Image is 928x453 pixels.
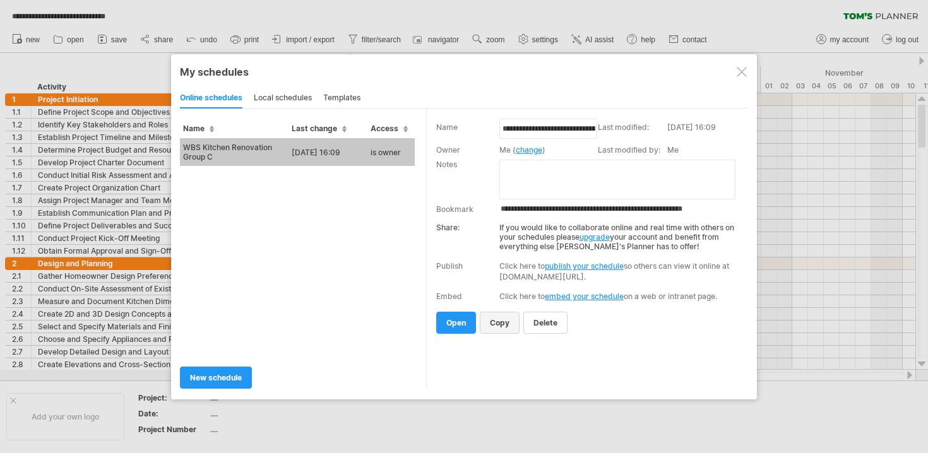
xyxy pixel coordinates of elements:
[367,138,415,166] td: is owner
[180,367,252,389] a: new schedule
[667,121,745,144] td: [DATE] 16:09
[436,121,499,144] td: Name
[436,216,740,251] div: If you would like to collaborate online and real time with others on your schedules please your a...
[436,223,460,232] strong: Share:
[446,318,466,327] span: open
[499,291,740,301] div: Click here to on a web or intranet page.
[480,312,520,334] a: copy
[289,138,367,166] td: [DATE] 16:09
[490,318,509,327] span: copy
[180,66,748,78] div: My schedules
[499,261,740,282] div: Click here to so others can view it online at [DOMAIN_NAME][URL].
[667,144,745,158] td: Me
[516,145,542,155] a: change
[523,312,568,334] a: delete
[436,312,476,334] a: open
[545,261,624,271] a: publish your schedule
[190,373,242,382] span: new schedule
[436,158,499,201] td: Notes
[436,201,499,216] td: Bookmark
[499,145,592,155] div: Me ( )
[533,318,557,327] span: delete
[183,124,214,133] span: Name
[436,144,499,158] td: Owner
[371,124,408,133] span: Access
[292,124,347,133] span: Last change
[323,88,360,109] div: templates
[436,261,463,271] div: Publish
[598,121,667,144] td: Last modified:
[180,88,242,109] div: online schedules
[598,144,667,158] td: Last modified by:
[580,232,610,242] a: upgrade
[545,291,624,301] a: embed your schedule
[180,138,289,166] td: WBS Kitchen Renovation Group C
[254,88,312,109] div: local schedules
[436,291,462,301] div: Embed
